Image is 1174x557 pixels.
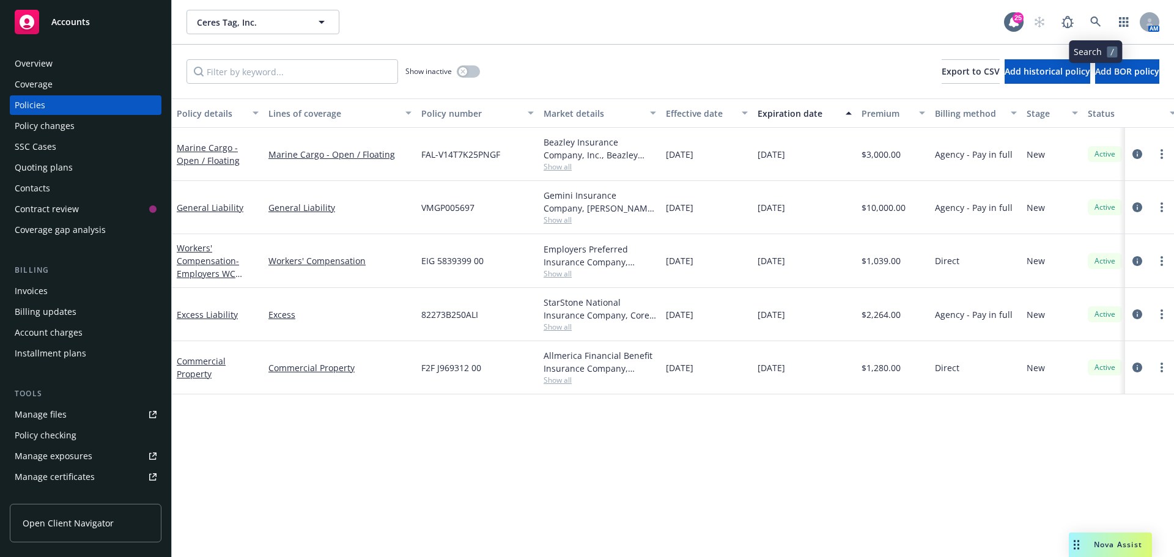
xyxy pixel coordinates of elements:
button: Stage [1022,98,1083,128]
div: Employers Preferred Insurance Company, Employers Insurance Group [544,243,656,268]
div: Gemini Insurance Company, [PERSON_NAME] Corporation, [GEOGRAPHIC_DATA] [544,189,656,215]
span: $2,264.00 [862,308,901,321]
a: Switch app [1112,10,1136,34]
div: Manage claims [15,488,76,507]
span: Add BOR policy [1095,65,1159,77]
div: Policy changes [15,116,75,136]
span: Show all [544,322,656,332]
a: circleInformation [1130,254,1145,268]
span: [DATE] [666,201,693,214]
a: Invoices [10,281,161,301]
a: SSC Cases [10,137,161,157]
a: Coverage gap analysis [10,220,161,240]
div: Policies [15,95,45,115]
div: 25 [1013,12,1024,23]
button: Billing method [930,98,1022,128]
span: New [1027,308,1045,321]
span: Active [1093,362,1117,373]
button: Policy details [172,98,264,128]
div: Account charges [15,323,83,342]
span: $10,000.00 [862,201,906,214]
span: [DATE] [666,361,693,374]
a: Workers' Compensation [268,254,412,267]
span: Ceres Tag, Inc. [197,16,303,29]
span: New [1027,361,1045,374]
a: Commercial Property [268,361,412,374]
a: Report a Bug [1055,10,1080,34]
button: Market details [539,98,661,128]
div: Contract review [15,199,79,219]
a: Policy checking [10,426,161,445]
a: more [1154,254,1169,268]
div: Lines of coverage [268,107,398,120]
a: Manage claims [10,488,161,507]
div: Manage certificates [15,467,95,487]
div: Billing [10,264,161,276]
span: Export to CSV [942,65,1000,77]
a: Quoting plans [10,158,161,177]
div: Policy number [421,107,520,120]
span: Active [1093,309,1117,320]
span: Show all [544,375,656,385]
div: Quoting plans [15,158,73,177]
span: - Employers WC Limits $2M/$2M [177,255,242,292]
div: Policy details [177,107,245,120]
span: Open Client Navigator [23,517,114,529]
a: circleInformation [1130,147,1145,161]
div: Coverage [15,75,53,94]
button: Expiration date [753,98,857,128]
a: more [1154,200,1169,215]
span: $3,000.00 [862,148,901,161]
button: Add BOR policy [1095,59,1159,84]
div: Installment plans [15,344,86,363]
div: Overview [15,54,53,73]
a: Excess Liability [177,309,238,320]
a: Overview [10,54,161,73]
button: Premium [857,98,930,128]
div: Allmerica Financial Benefit Insurance Company, Hanover Insurance Group [544,349,656,375]
a: more [1154,147,1169,161]
div: Tools [10,388,161,400]
div: Policy checking [15,426,76,445]
span: Agency - Pay in full [935,201,1013,214]
div: Contacts [15,179,50,198]
div: Manage exposures [15,446,92,466]
div: Expiration date [758,107,838,120]
a: Policy changes [10,116,161,136]
a: Billing updates [10,302,161,322]
span: [DATE] [666,148,693,161]
a: Coverage [10,75,161,94]
a: Installment plans [10,344,161,363]
a: Marine Cargo - Open / Floating [177,142,240,166]
div: Status [1088,107,1162,120]
span: Accounts [51,17,90,27]
a: Excess [268,308,412,321]
div: Billing updates [15,302,76,322]
div: SSC Cases [15,137,56,157]
span: [DATE] [758,148,785,161]
a: circleInformation [1130,360,1145,375]
a: Manage exposures [10,446,161,466]
button: Policy number [416,98,539,128]
span: Agency - Pay in full [935,148,1013,161]
span: [DATE] [758,361,785,374]
div: Billing method [935,107,1003,120]
span: $1,039.00 [862,254,901,267]
span: Active [1093,256,1117,267]
button: Effective date [661,98,753,128]
span: FAL-V14T7K25PNGF [421,148,500,161]
a: General Liability [268,201,412,214]
div: StarStone National Insurance Company, Core Specialty, Amwins [544,296,656,322]
a: Start snowing [1027,10,1052,34]
span: Nova Assist [1094,539,1142,550]
button: Ceres Tag, Inc. [186,10,339,34]
span: Add historical policy [1005,65,1090,77]
div: Invoices [15,281,48,301]
div: Market details [544,107,643,120]
a: Contract review [10,199,161,219]
span: [DATE] [666,308,693,321]
span: [DATE] [758,308,785,321]
div: Stage [1027,107,1065,120]
input: Filter by keyword... [186,59,398,84]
